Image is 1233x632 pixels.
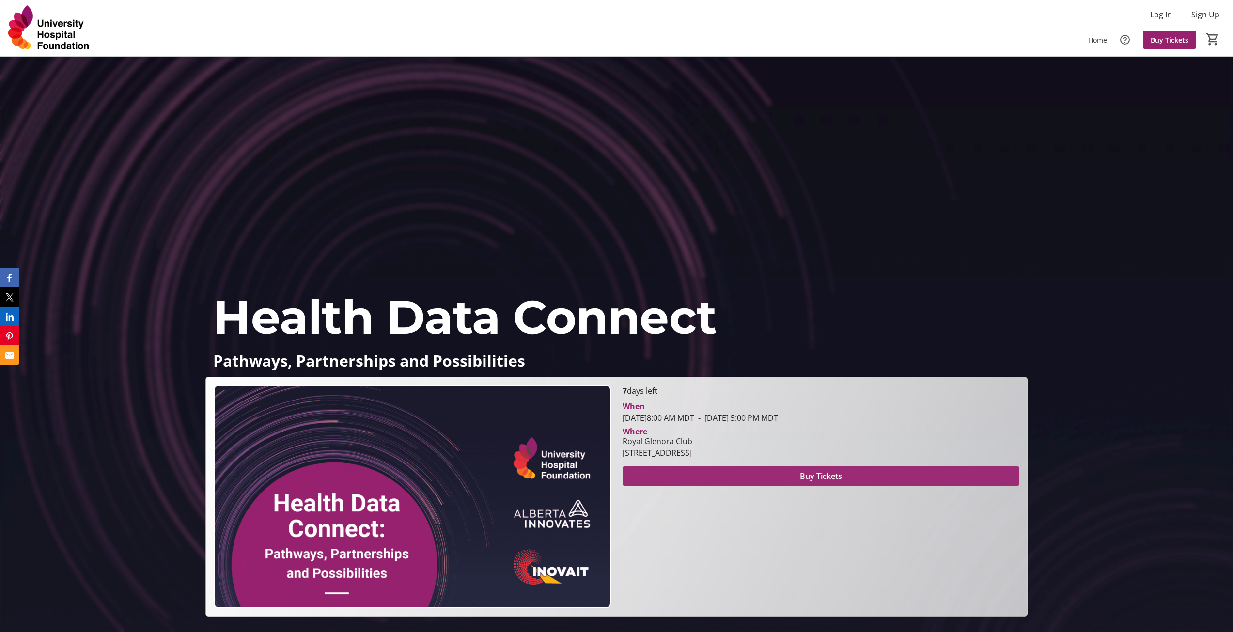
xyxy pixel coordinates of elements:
img: Campaign CTA Media Photo [214,385,610,608]
button: Help [1115,30,1135,49]
span: - [694,413,704,423]
span: Buy Tickets [1151,35,1188,45]
span: Buy Tickets [800,470,842,482]
div: Where [623,428,647,435]
span: Sign Up [1191,9,1219,20]
button: Cart [1204,31,1221,48]
span: Log In [1150,9,1172,20]
p: Pathways, Partnerships and Possibilities [213,352,1020,369]
span: Health Data Connect [213,289,717,345]
img: University Hospital Foundation's Logo [6,4,92,52]
div: [STREET_ADDRESS] [623,447,692,459]
button: Buy Tickets [623,466,1019,486]
span: 7 [623,385,627,396]
button: Sign Up [1184,7,1227,22]
span: [DATE] 8:00 AM MDT [623,413,694,423]
a: Home [1080,31,1115,49]
span: Home [1088,35,1107,45]
button: Log In [1142,7,1180,22]
div: Royal Glenora Club [623,435,692,447]
a: Buy Tickets [1143,31,1196,49]
span: [DATE] 5:00 PM MDT [694,413,778,423]
p: days left [623,385,1019,397]
div: When [623,401,645,412]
